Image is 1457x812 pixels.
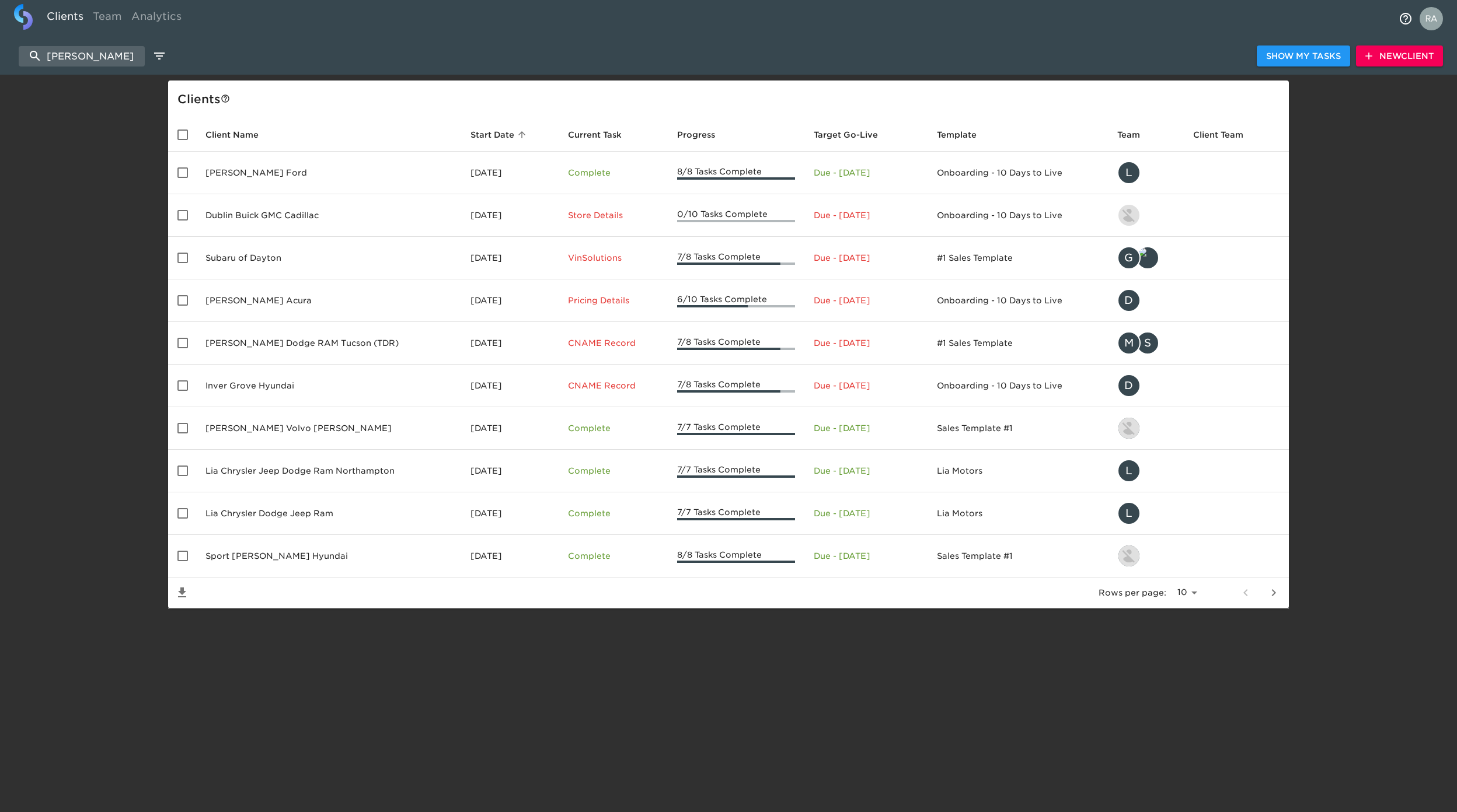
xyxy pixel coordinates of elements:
[1392,5,1420,33] button: notifications
[1117,161,1141,184] div: L
[196,407,461,450] td: [PERSON_NAME] Volvo [PERSON_NAME]
[461,450,558,492] td: [DATE]
[1117,502,1174,525] div: lauren.seimas@roadster.com
[928,194,1108,237] td: Onboarding - 10 Days to Live
[205,128,274,142] span: Client Name
[928,279,1108,322] td: Onboarding - 10 Days to Live
[928,450,1108,492] td: Lia Motors
[568,128,637,142] span: Current Task
[568,252,659,264] p: VinSolutions
[1420,7,1443,30] img: Profile
[196,365,461,407] td: Inver Grove Hyundai
[1117,289,1141,312] div: D
[814,337,918,349] p: Due - [DATE]
[1266,49,1341,64] span: Show My Tasks
[568,337,659,349] p: CNAME Record
[1365,49,1434,64] span: New Client
[461,237,558,279] td: [DATE]
[1260,579,1288,607] button: next page
[1117,331,1141,355] div: M
[814,550,918,562] p: Due - [DATE]
[928,535,1108,577] td: Sales Template #1
[196,322,461,365] td: [PERSON_NAME] Dodge RAM Tucson (TDR)
[461,279,558,322] td: [DATE]
[168,579,196,607] button: Save List
[1117,502,1141,525] div: L
[568,167,659,178] p: Complete
[1356,45,1443,67] button: NewClient
[814,209,918,221] p: Due - [DATE]
[1117,459,1174,482] div: lauren.seimas@roadster.com
[928,322,1108,365] td: #1 Sales Template
[668,322,804,365] td: 7/8 Tasks Complete
[1137,247,1158,268] img: leland@roadster.com
[19,46,145,66] input: search
[814,128,878,142] span: Calculated based on the start date and the duration of all Tasks contained in this Hub.
[1117,416,1174,440] div: lowell@roadster.com
[1118,205,1139,226] img: nikko.foster@roadster.com
[928,407,1108,450] td: Sales Template #1
[461,535,558,577] td: [DATE]
[1117,289,1174,312] div: danny@roadster.com
[196,492,461,535] td: Lia Chrysler Dodge Jeep Ram
[1118,418,1139,439] img: lowell@roadster.com
[668,194,804,237] td: 0/10 Tasks Complete
[568,128,622,142] span: This is the next Task in this Hub that should be completed
[814,128,893,142] span: Target Go-Live
[928,152,1108,194] td: Onboarding - 10 Days to Live
[568,295,659,306] p: Pricing Details
[1117,374,1141,397] div: D
[928,365,1108,407] td: Onboarding - 10 Days to Live
[461,365,558,407] td: [DATE]
[568,380,659,391] p: CNAME Record
[1117,331,1174,355] div: mohamed.desouky@roadster.com, savannah@roadster.com
[677,128,730,142] span: Progress
[1193,128,1259,142] span: Client Team
[196,450,461,492] td: Lia Chrysler Jeep Dodge Ram Northampton
[1171,584,1201,601] select: rows per page
[127,4,186,33] a: Analytics
[1117,246,1141,269] div: G
[1136,331,1159,355] div: S
[14,4,33,30] img: logo
[668,152,804,194] td: 8/8 Tasks Complete
[461,407,558,450] td: [DATE]
[1117,374,1174,397] div: danny@roadster.com
[668,492,804,535] td: 7/7 Tasks Complete
[814,508,918,519] p: Due - [DATE]
[668,365,804,407] td: 7/8 Tasks Complete
[568,465,659,477] p: Complete
[196,152,461,194] td: [PERSON_NAME] Ford
[88,4,127,33] a: Team
[937,128,992,142] span: Template
[814,252,918,264] p: Due - [DATE]
[568,422,659,434] p: Complete
[814,295,918,306] p: Due - [DATE]
[42,4,88,33] a: Clients
[1117,459,1141,482] div: L
[168,118,1289,608] table: enhanced table
[814,167,918,178] p: Due - [DATE]
[196,237,461,279] td: Subaru of Dayton
[1117,128,1155,142] span: Team
[149,46,169,66] button: edit
[1117,246,1174,269] div: gabe@roadster.com, leland@roadster.com
[196,279,461,322] td: [PERSON_NAME] Acura
[1117,544,1174,568] div: lowell@roadster.com
[928,237,1108,279] td: #1 Sales Template
[461,492,558,535] td: [DATE]
[814,422,918,434] p: Due - [DATE]
[928,492,1108,535] td: Lia Motors
[461,322,558,365] td: [DATE]
[814,465,918,477] p: Due - [DATE]
[1099,587,1166,598] p: Rows per page:
[470,128,529,142] span: Start Date
[196,194,461,237] td: Dublin Buick GMC Cadillac
[668,450,804,492] td: 7/7 Tasks Complete
[1117,161,1174,184] div: lauren.seimas@roadster.com
[1118,545,1139,566] img: lowell@roadster.com
[568,550,659,562] p: Complete
[177,90,1284,108] div: Client s
[461,152,558,194] td: [DATE]
[568,209,659,221] p: Store Details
